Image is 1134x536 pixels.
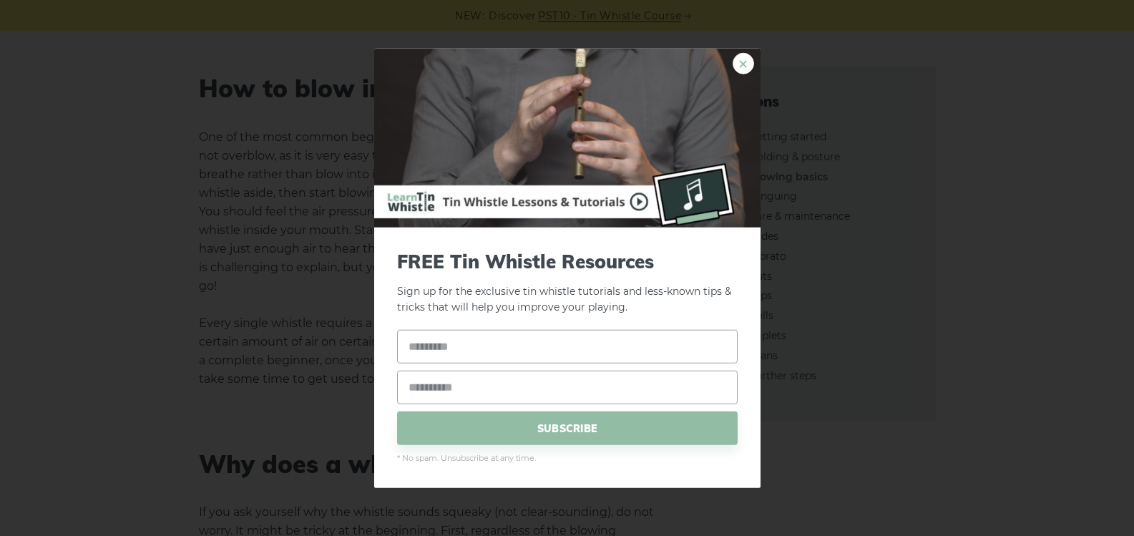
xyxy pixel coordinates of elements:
[397,250,738,316] p: Sign up for the exclusive tin whistle tutorials and less-known tips & tricks that will help you i...
[397,452,738,465] span: * No spam. Unsubscribe at any time.
[374,48,761,227] img: Tin Whistle Buying Guide Preview
[397,250,738,272] span: FREE Tin Whistle Resources
[397,411,738,445] span: SUBSCRIBE
[733,52,754,74] a: ×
